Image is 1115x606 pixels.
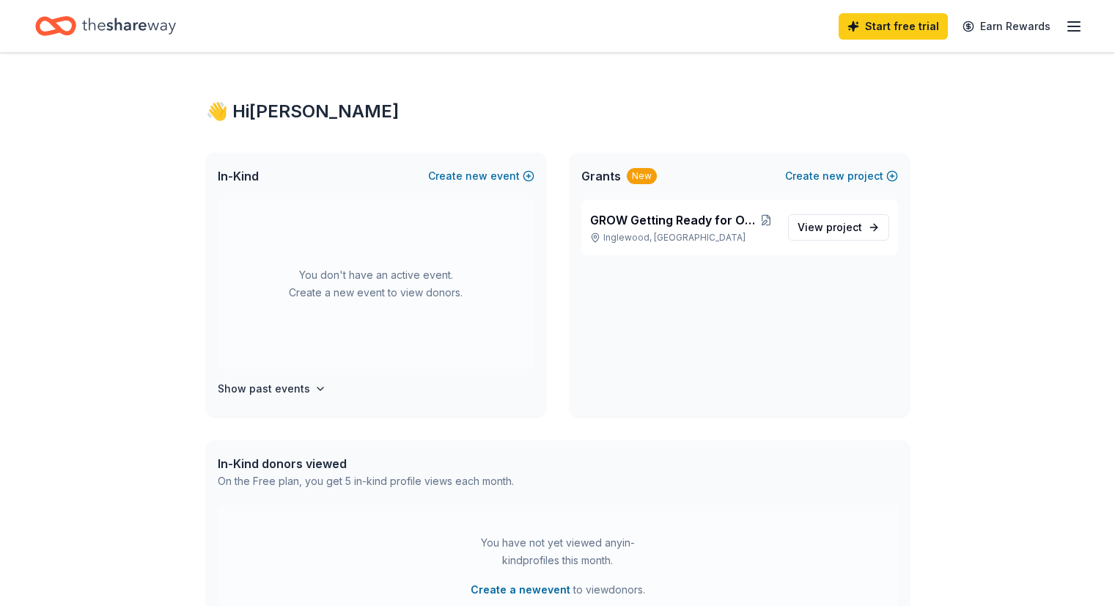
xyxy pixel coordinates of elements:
[218,380,310,398] h4: Show past events
[590,232,776,244] p: Inglewood, [GEOGRAPHIC_DATA]
[206,100,910,123] div: 👋 Hi [PERSON_NAME]
[823,167,844,185] span: new
[627,168,657,184] div: New
[581,167,621,185] span: Grants
[471,581,645,599] span: to view donors .
[785,167,898,185] button: Createnewproject
[428,167,534,185] button: Createnewevent
[954,13,1059,40] a: Earn Rewards
[218,200,534,368] div: You don't have an active event. Create a new event to view donors.
[466,534,650,569] div: You have not yet viewed any in-kind profiles this month.
[35,9,176,43] a: Home
[218,167,259,185] span: In-Kind
[839,13,948,40] a: Start free trial
[465,167,487,185] span: new
[218,472,514,490] div: On the Free plan, you get 5 in-kind profile views each month.
[471,581,570,599] button: Create a newevent
[218,380,326,398] button: Show past events
[798,219,862,236] span: View
[590,211,757,229] span: GROW Getting Ready for Outward Wowing
[218,455,514,472] div: In-Kind donors viewed
[788,214,889,241] a: View project
[826,221,862,233] span: project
